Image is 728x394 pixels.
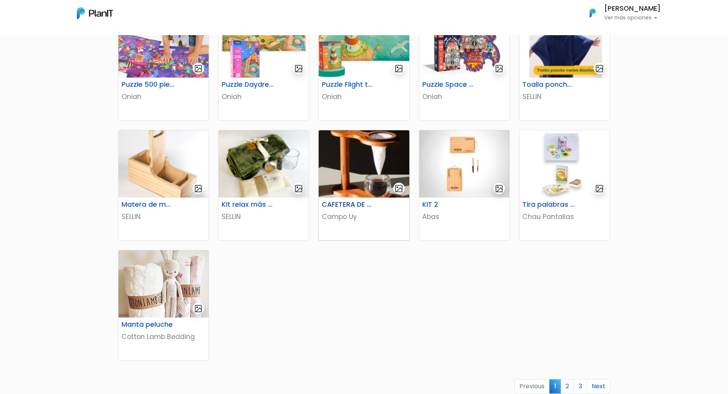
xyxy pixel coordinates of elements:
[194,184,203,193] img: gallery-light
[218,10,309,121] a: gallery-light Puzzle Daydreamer Oniah
[518,201,580,209] h6: Tira palabras + Cartas españolas
[117,201,179,209] h6: Matera de madera con Porta Celular
[418,81,480,89] h6: Puzzle Space Rocket
[317,81,379,89] h6: Puzzle Flight to the horizon
[118,10,209,121] a: gallery-light Puzzle 500 piezas Oniah
[522,212,606,222] p: Chau Pantallas
[219,10,309,78] img: thumb_image__55_.png
[117,321,179,329] h6: Manta peluche
[318,130,409,241] a: gallery-light CAFETERA DE GOTEO Campo Uy
[118,130,209,198] img: thumb_688cd36894cd4_captura-de-pantalla-2025-08-01-114651.png
[394,64,403,73] img: gallery-light
[194,64,203,73] img: gallery-light
[39,7,110,22] div: ¿Necesitás ayuda?
[580,3,661,23] button: PlanIt Logo [PERSON_NAME] Ver más opciones
[584,5,601,21] img: PlanIt Logo
[294,64,303,73] img: gallery-light
[418,201,480,209] h6: KIT 2
[604,5,661,12] h6: [PERSON_NAME]
[118,250,209,361] a: gallery-light Manta peluche Cotton Lamb Bedding
[122,212,206,222] p: SELLIN
[394,184,403,193] img: gallery-light
[122,332,206,342] p: Cotton Lamb Bedding
[317,201,379,209] h6: CAFETERA DE GOTEO
[419,10,510,121] a: gallery-light Puzzle Space Rocket Oniah
[561,379,574,394] a: 2
[222,92,306,102] p: Oniah
[518,81,580,89] h6: Toalla poncho varios diseños
[322,92,406,102] p: Oniah
[587,379,610,394] a: Next
[519,130,610,241] a: gallery-light Tira palabras + Cartas españolas Chau Pantallas
[118,130,209,241] a: gallery-light Matera de madera con Porta Celular SELLIN
[319,130,409,198] img: thumb_46808385-B327-4404-90A4-523DC24B1526_4_5005_c.jpeg
[604,15,661,21] p: Ver más opciones
[519,10,610,121] a: gallery-light Toalla poncho varios diseños SELLIN
[117,81,179,89] h6: Puzzle 500 piezas
[318,10,409,121] a: gallery-light Puzzle Flight to the horizon Oniah
[519,10,610,78] img: thumb_Captura_de_pantalla_2025-08-04_104830.png
[595,184,604,193] img: gallery-light
[77,7,113,19] img: PlanIt Logo
[217,201,279,209] h6: Kit relax más té
[422,92,506,102] p: Oniah
[218,130,309,241] a: gallery-light Kit relax más té SELLIN
[118,10,209,78] img: thumb_image__53_.png
[118,250,209,318] img: thumb_manta.jpg
[495,64,504,73] img: gallery-light
[217,81,279,89] h6: Puzzle Daydreamer
[419,130,510,241] a: gallery-light KIT 2 Abas
[194,304,203,313] img: gallery-light
[519,130,610,198] img: thumb_image__copia___copia___copia_-Photoroom__6_.jpg
[319,10,409,78] img: thumb_image__59_.png
[419,130,509,198] img: thumb_WhatsApp_Image_2023-06-30_at_16.24.56-PhotoRoom.png
[574,379,587,394] a: 3
[122,92,206,102] p: Oniah
[219,130,309,198] img: thumb_68921f9ede5ef_captura-de-pantalla-2025-08-05-121323.png
[222,212,306,222] p: SELLIN
[595,64,604,73] img: gallery-light
[495,184,504,193] img: gallery-light
[294,184,303,193] img: gallery-light
[322,212,406,222] p: Campo Uy
[549,379,561,393] span: 1
[422,212,506,222] p: Abas
[522,92,606,102] p: SELLIN
[419,10,509,78] img: thumb_image__64_.png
